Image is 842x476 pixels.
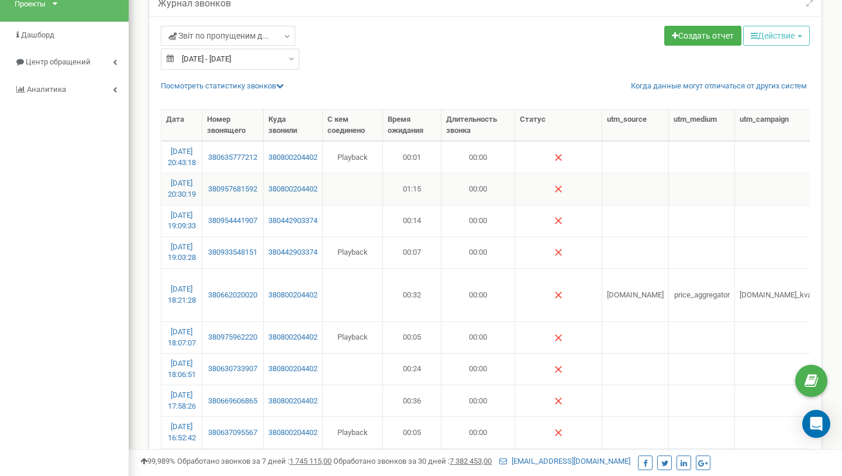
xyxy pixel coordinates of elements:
[323,416,383,448] td: Playback
[554,184,563,194] img: Нет ответа
[168,391,196,410] a: [DATE] 17:58:26
[383,268,441,321] td: 00:32
[450,457,492,465] u: 7 382 453,00
[383,237,441,268] td: 00:07
[168,242,196,262] a: [DATE] 19:03:28
[323,237,383,268] td: Playback
[26,57,91,66] span: Центр обращений
[268,247,318,258] a: 380442903374
[664,26,741,46] a: Создать отчет
[383,205,441,237] td: 00:14
[207,332,258,343] a: 380975962220
[441,268,515,321] td: 00:00
[441,416,515,448] td: 00:00
[207,396,258,407] a: 380669606865
[168,359,196,379] a: [DATE] 18:06:51
[554,333,563,343] img: Нет ответа
[161,109,202,141] th: Дата
[268,215,318,227] a: 380442903374
[168,30,269,42] span: Звіт по пропущеним д...
[802,410,830,438] div: Open Intercom Messenger
[268,332,318,343] a: 380800204402
[207,152,258,163] a: 380635777212
[441,205,515,237] td: 00:00
[289,457,332,465] u: 1 745 115,00
[268,364,318,375] a: 380800204402
[168,179,196,198] a: [DATE] 20:30:19
[554,153,563,162] img: Нет ответа
[268,184,318,195] a: 380800204402
[383,353,441,385] td: 00:24
[207,364,258,375] a: 380630733907
[207,184,258,195] a: 380957681592
[554,396,563,406] img: Нет ответа
[161,81,284,90] a: Посмотреть cтатистику звонков
[268,290,318,301] a: 380800204402
[441,353,515,385] td: 00:00
[333,457,492,465] span: Обработано звонков за 30 дней :
[177,457,332,465] span: Обработано звонков за 7 дней :
[383,141,441,173] td: 00:01
[168,147,196,167] a: [DATE] 20:43:18
[554,365,563,374] img: Нет ответа
[441,173,515,204] td: 00:00
[383,321,441,353] td: 00:05
[207,247,258,258] a: 380933548151
[383,416,441,448] td: 00:05
[323,109,383,141] th: С кем соединено
[268,396,318,407] a: 380800204402
[554,290,563,300] img: Нет ответа
[168,285,196,304] a: [DATE] 18:21:28
[207,215,258,227] a: 380954441907
[441,321,515,353] td: 00:00
[161,26,295,46] a: Звіт по пропущеним д...
[499,457,630,465] a: [EMAIL_ADDRESS][DOMAIN_NAME]
[27,85,66,94] span: Аналитика
[554,428,563,437] img: Нет ответа
[383,385,441,416] td: 00:36
[323,321,383,353] td: Playback
[743,26,810,46] button: Действие
[631,81,807,92] a: Когда данные могут отличаться от других систем
[441,141,515,173] td: 00:00
[264,109,323,141] th: Куда звонили
[168,422,196,442] a: [DATE] 16:52:42
[268,427,318,439] a: 380800204402
[554,248,563,257] img: Нет ответа
[202,109,264,141] th: Номер звонящего
[140,457,175,465] span: 99,989%
[207,427,258,439] a: 380637095567
[21,30,54,39] span: Дашборд
[602,268,669,321] td: [DOMAIN_NAME]
[441,385,515,416] td: 00:00
[207,290,258,301] a: 380662020020
[383,109,441,141] th: Время ожидания
[168,327,196,347] a: [DATE] 18:07:07
[602,109,669,141] th: utm_source
[268,152,318,163] a: 380800204402
[441,237,515,268] td: 00:00
[441,109,515,141] th: Длительность звонка
[383,173,441,204] td: 01:15
[669,109,735,141] th: utm_medium
[168,211,196,231] a: [DATE] 19:09:33
[554,216,563,225] img: Нет ответа
[323,141,383,173] td: Playback
[669,268,735,321] td: price_aggregator
[515,109,602,141] th: Статус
